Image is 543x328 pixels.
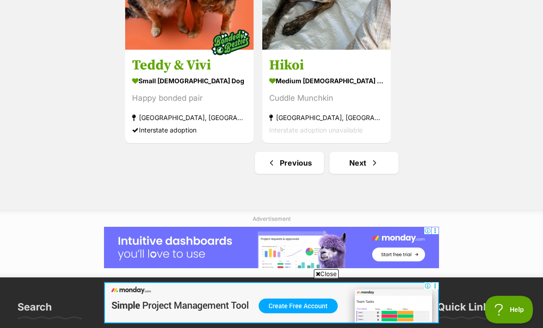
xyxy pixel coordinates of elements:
[437,300,495,319] h3: Quick Links
[132,92,247,104] div: Happy bonded pair
[132,56,247,74] h3: Teddy & Vivi
[124,152,529,174] nav: Pagination
[329,152,399,174] a: Next page
[132,123,247,136] div: Interstate adoption
[314,269,339,278] span: Close
[125,49,254,143] a: Teddy & Vivi small [DEMOGRAPHIC_DATA] Dog Happy bonded pair [GEOGRAPHIC_DATA], [GEOGRAPHIC_DATA] ...
[269,126,363,133] span: Interstate adoption unavailable
[269,92,384,104] div: Cuddle Munchkin
[104,227,439,268] iframe: Advertisement
[269,56,384,74] h3: Hikoi
[255,152,324,174] a: Previous page
[125,42,254,52] a: On HoldReviewing applications
[262,49,391,143] a: Hikoi medium [DEMOGRAPHIC_DATA] Dog Cuddle Munchkin [GEOGRAPHIC_DATA], [GEOGRAPHIC_DATA] Intersta...
[208,19,254,65] img: bonded besties
[262,42,391,52] a: On HoldReviewing applications
[269,74,384,87] div: medium [DEMOGRAPHIC_DATA] Dog
[17,300,52,319] h3: Search
[104,282,439,323] iframe: Advertisement
[485,296,534,323] iframe: Help Scout Beacon - Open
[269,111,384,123] div: [GEOGRAPHIC_DATA], [GEOGRAPHIC_DATA]
[132,111,247,123] div: [GEOGRAPHIC_DATA], [GEOGRAPHIC_DATA]
[132,74,247,87] div: small [DEMOGRAPHIC_DATA] Dog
